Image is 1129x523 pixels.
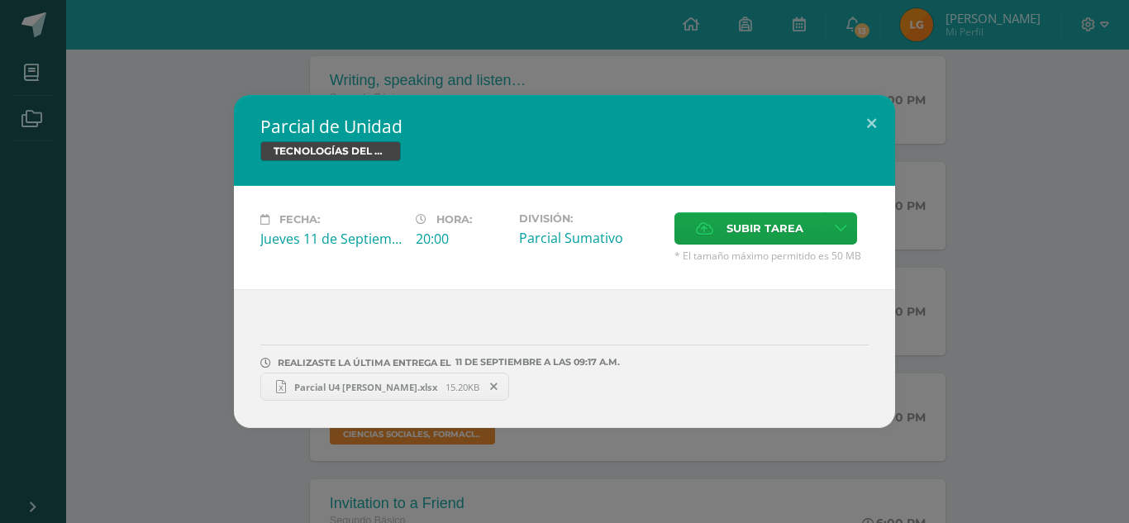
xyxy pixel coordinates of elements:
[726,213,803,244] span: Subir tarea
[260,373,509,401] a: Parcial U4 [PERSON_NAME].xlsx 15.20KB
[519,229,661,247] div: Parcial Sumativo
[260,230,403,248] div: Jueves 11 de Septiembre
[519,212,661,225] label: División:
[848,95,895,151] button: Close (Esc)
[416,230,506,248] div: 20:00
[436,213,472,226] span: Hora:
[279,213,320,226] span: Fecha:
[674,249,869,263] span: * El tamaño máximo permitido es 50 MB
[260,115,869,138] h2: Parcial de Unidad
[451,362,620,363] span: 11 DE septiembre A LAS 09:17 A.M.
[445,381,479,393] span: 15.20KB
[286,381,445,393] span: Parcial U4 [PERSON_NAME].xlsx
[278,357,451,368] span: REALIZASTE LA ÚLTIMA ENTREGA EL
[260,141,401,161] span: TECNOLOGÍAS DEL APRENDIZAJE Y LA COMUNICACIÓN
[480,378,508,396] span: Remover entrega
